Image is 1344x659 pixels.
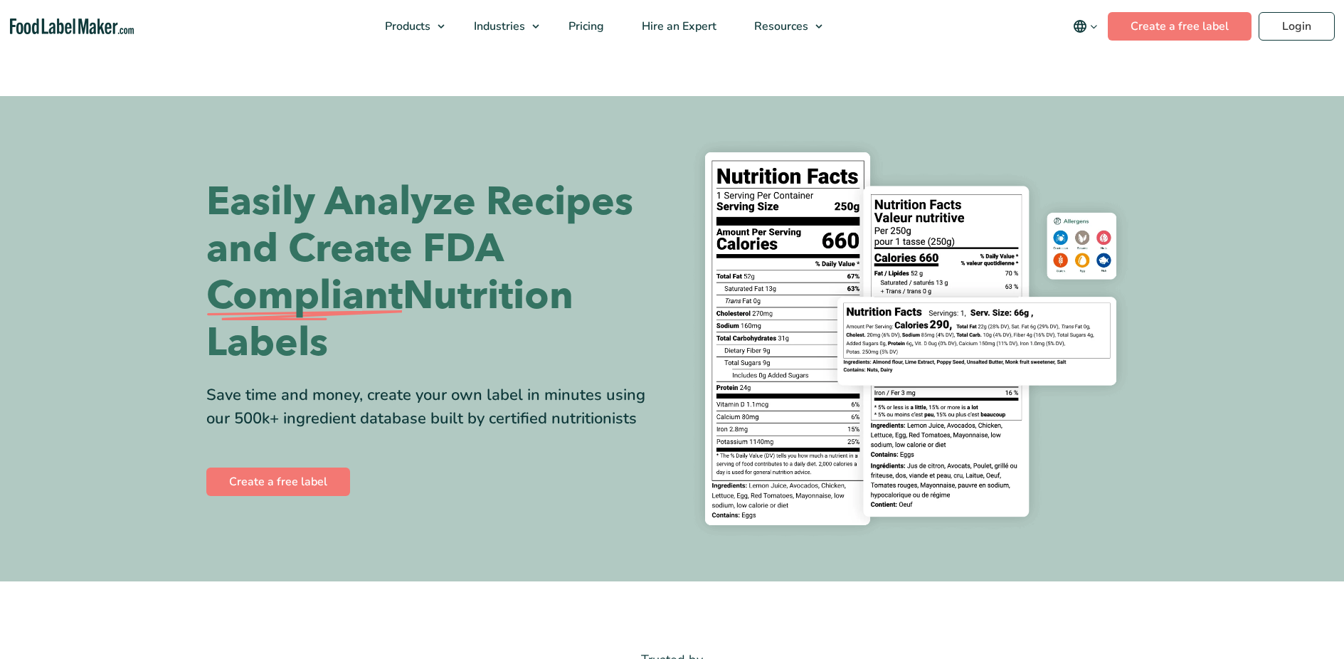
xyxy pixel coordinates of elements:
a: Create a free label [1108,12,1252,41]
a: Login [1259,12,1335,41]
span: Industries [470,19,527,34]
span: Hire an Expert [637,19,718,34]
div: Save time and money, create your own label in minutes using our 500k+ ingredient database built b... [206,384,662,431]
span: Products [381,19,432,34]
span: Resources [750,19,810,34]
h1: Easily Analyze Recipes and Create FDA Nutrition Labels [206,179,662,367]
span: Pricing [564,19,605,34]
span: Compliant [206,273,403,320]
a: Create a free label [206,468,350,496]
